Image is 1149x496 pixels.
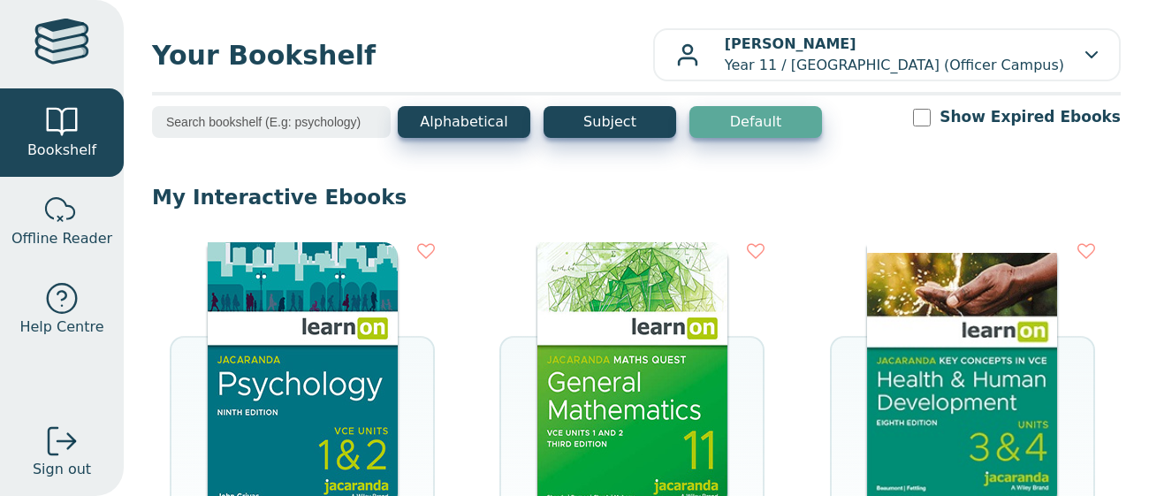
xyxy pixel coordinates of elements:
b: [PERSON_NAME] [725,35,856,52]
span: Offline Reader [11,228,112,249]
span: Sign out [33,459,91,480]
button: Default [689,106,822,138]
input: Search bookshelf (E.g: psychology) [152,106,391,138]
span: Your Bookshelf [152,35,653,75]
span: Help Centre [19,317,103,338]
span: Bookshelf [27,140,96,161]
button: Subject [544,106,676,138]
button: Alphabetical [398,106,530,138]
p: My Interactive Ebooks [152,184,1121,210]
label: Show Expired Ebooks [940,106,1121,128]
p: Year 11 / [GEOGRAPHIC_DATA] (Officer Campus) [725,34,1064,76]
button: [PERSON_NAME]Year 11 / [GEOGRAPHIC_DATA] (Officer Campus) [653,28,1121,81]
